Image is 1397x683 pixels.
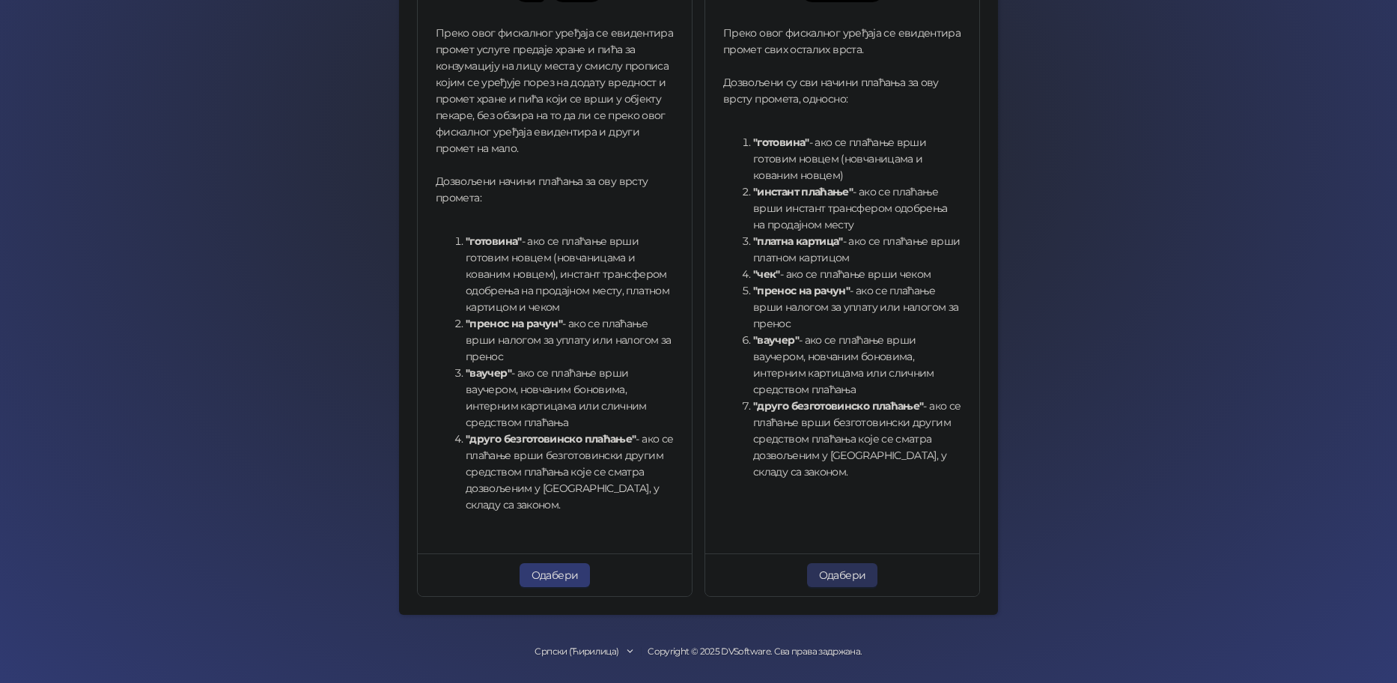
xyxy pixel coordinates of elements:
[436,25,674,523] div: Преко овог фискалног уређаја се евидентира промет услуге предаје хране и пића за конзумацију на л...
[466,432,636,446] strong: "друго безготовинско плаћање"
[753,234,843,248] strong: "платна картица"
[753,267,780,281] strong: "чек"
[753,185,853,198] strong: "инстант плаћање"
[753,398,961,480] li: - ако се плаћање врши безготовински другим средством плаћања које се сматра дозвољеним у [GEOGRAP...
[466,233,674,315] li: - ако се плаћање врши готовим новцем (новчаницама и кованим новцем), инстант трансфером одобрења ...
[753,282,961,332] li: - ако се плаћање врши налогом за уплату или налогом за пренос
[753,183,961,233] li: - ако се плаћање врши инстант трансфером одобрења на продајном месту
[466,234,522,248] strong: "готовина"
[535,645,618,659] div: Српски (Ћирилица)
[753,284,850,297] strong: "пренос на рачун"
[753,136,809,149] strong: "готовина"
[753,332,961,398] li: - ако се плаћање врши ваучером, новчаним боновима, интерним картицама или сличним средством плаћања
[753,233,961,266] li: - ако се плаћање врши платном картицом
[753,266,961,282] li: - ако се плаћање врши чеком
[723,25,961,491] div: Преко овог фискалног уређаја се евидентира промет свих осталих врста. Дозвољени су сви начини пла...
[466,431,674,513] li: - ако се плаћање врши безготовински другим средством плаћања које се сматра дозвољеним у [GEOGRAP...
[466,366,511,380] strong: "ваучер"
[466,315,674,365] li: - ако се плаћање врши налогом за уплату или налогом за пренос
[753,333,799,347] strong: "ваучер"
[753,134,961,183] li: - ако се плаћање врши готовим новцем (новчаницама и кованим новцем)
[466,365,674,431] li: - ако се плаћање врши ваучером, новчаним боновима, интерним картицама или сличним средством плаћања
[807,563,878,587] button: Одабери
[466,317,562,330] strong: "пренос на рачун"
[520,563,591,587] button: Одабери
[753,399,923,413] strong: "друго безготовинско плаћање"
